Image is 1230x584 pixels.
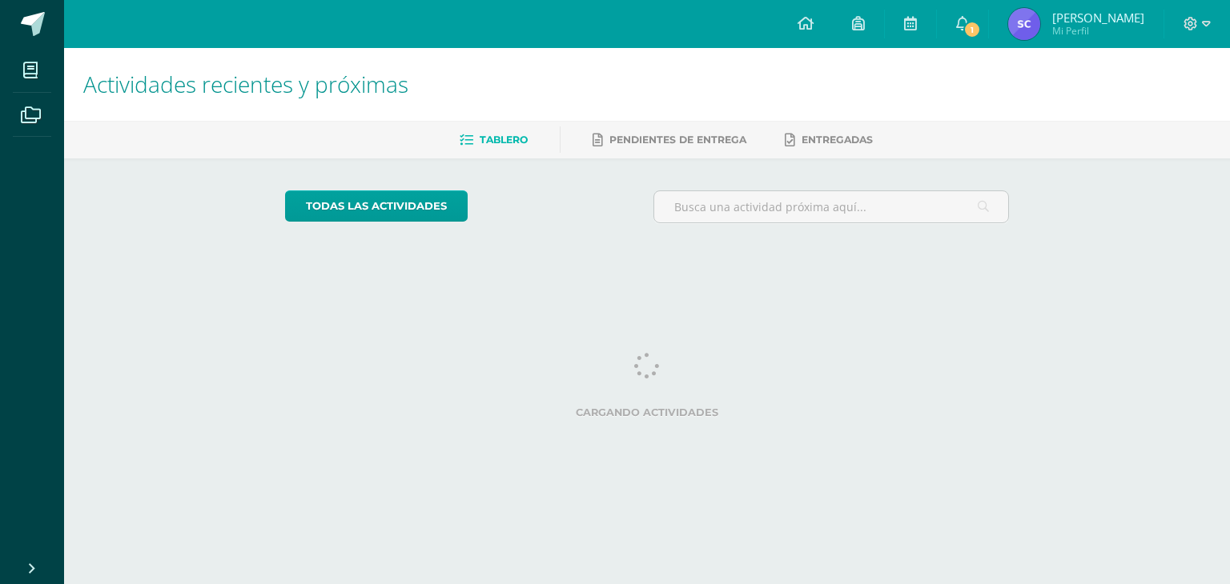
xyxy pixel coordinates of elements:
[609,134,746,146] span: Pendientes de entrega
[1052,10,1144,26] span: [PERSON_NAME]
[593,127,746,153] a: Pendientes de entrega
[1008,8,1040,40] img: aae39bf88e0fc2c076ff2f6b7cf23b1c.png
[480,134,528,146] span: Tablero
[802,134,873,146] span: Entregadas
[785,127,873,153] a: Entregadas
[654,191,1009,222] input: Busca una actividad próxima aquí...
[963,21,980,38] span: 1
[285,190,468,222] a: todas las Actividades
[1052,24,1144,38] span: Mi Perfil
[83,69,408,99] span: Actividades recientes y próximas
[460,127,528,153] a: Tablero
[285,406,1010,418] label: Cargando actividades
